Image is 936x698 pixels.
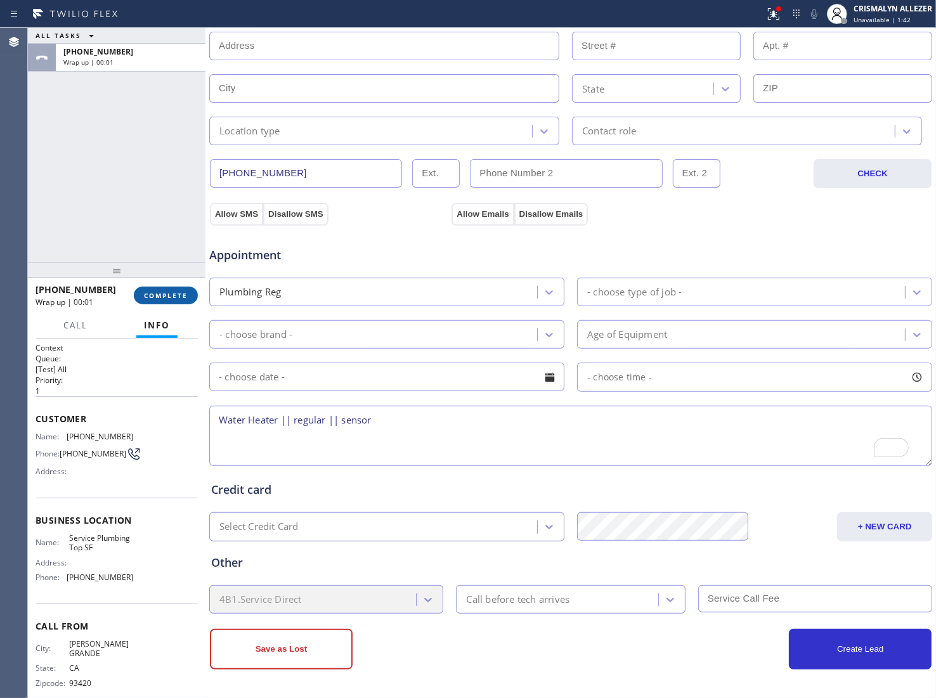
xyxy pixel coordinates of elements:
span: [PHONE_NUMBER] [36,283,116,295]
span: ALL TASKS [36,31,81,40]
h2: Priority: [36,375,198,385]
div: - choose type of job - [587,285,682,299]
input: City [209,74,559,103]
input: Service Call Fee [698,585,932,612]
div: CRISMALYN ALLEZER [854,3,932,14]
input: Phone Number [210,159,402,188]
button: Disallow Emails [514,203,588,226]
span: Wrap up | 00:01 [63,58,114,67]
input: ZIP [753,74,932,103]
div: State [582,81,604,96]
input: Phone Number 2 [470,159,662,188]
button: Disallow SMS [263,203,328,226]
span: Call [63,320,88,331]
button: Mute [805,5,823,23]
button: + NEW CARD [837,512,932,541]
p: 1 [36,385,198,396]
div: Other [211,554,930,571]
button: Call [56,313,95,338]
button: Save as Lost [210,629,353,669]
button: Create Lead [789,629,932,669]
span: CA [69,663,133,673]
span: Phone: [36,449,60,458]
input: Ext. 2 [673,159,720,188]
button: CHECK [814,159,932,188]
span: COMPLETE [144,291,188,300]
span: Appointment [209,247,448,264]
button: Info [136,313,178,338]
input: Address [209,32,559,60]
span: Zipcode: [36,678,69,688]
h1: Context [36,342,198,353]
span: Wrap up | 00:01 [36,297,93,307]
div: Credit card [211,481,930,498]
div: Call before tech arrives [466,592,569,607]
span: Call From [36,620,198,632]
button: ALL TASKS [28,28,107,43]
div: - choose brand - [219,327,292,342]
div: Select Credit Card [219,520,299,534]
div: Location type [219,124,280,138]
div: Age of Equipment [587,327,667,342]
p: [Test] All [36,364,198,375]
div: Plumbing Reg [219,285,281,299]
button: COMPLETE [134,287,198,304]
div: Contact role [582,124,636,138]
span: State: [36,663,69,673]
input: Ext. [412,159,460,188]
span: Business location [36,514,198,526]
span: [PHONE_NUMBER] [67,572,133,582]
span: Name: [36,432,67,441]
span: Address: [36,558,69,567]
span: [PERSON_NAME] GRANDE [69,639,133,659]
span: City: [36,643,69,653]
span: - choose time - [587,371,652,383]
span: Service Plumbing Top SF [69,533,133,553]
span: Address: [36,467,69,476]
h2: Queue: [36,353,198,364]
textarea: To enrich screen reader interactions, please activate Accessibility in Grammarly extension settings [209,406,932,466]
span: [PHONE_NUMBER] [63,46,133,57]
span: Customer [36,413,198,425]
span: Unavailable | 1:42 [854,15,911,24]
span: [PHONE_NUMBER] [67,432,133,441]
span: Info [144,320,170,331]
span: [PHONE_NUMBER] [60,449,126,458]
span: 93420 [69,678,133,688]
input: Apt. # [753,32,932,60]
input: - choose date - [209,363,564,391]
span: Name: [36,538,69,547]
button: Allow SMS [210,203,263,226]
input: Street # [572,32,741,60]
button: Allow Emails [452,203,514,226]
span: Phone: [36,572,67,582]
